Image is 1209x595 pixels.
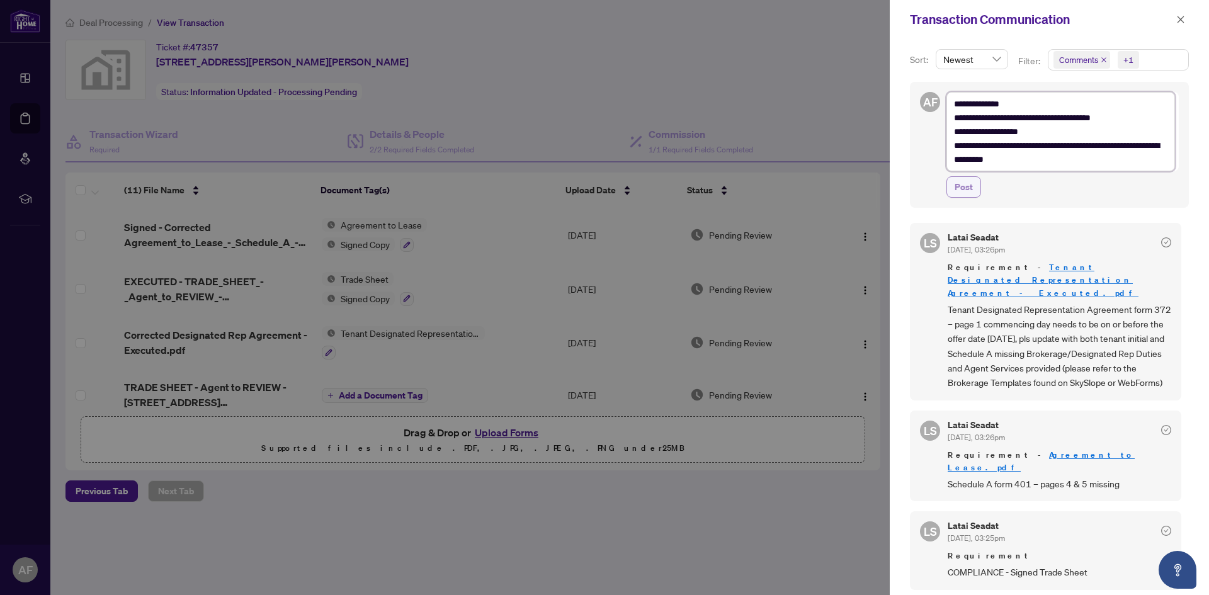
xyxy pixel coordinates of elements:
div: +1 [1123,54,1133,66]
span: Comments [1053,51,1110,69]
span: Schedule A form 401 – pages 4 & 5 missing [948,477,1171,491]
span: [DATE], 03:26pm [948,433,1005,442]
div: Transaction Communication [910,10,1172,29]
span: Newest [943,50,1001,69]
span: Requirement - [948,449,1171,474]
span: LS [924,523,937,540]
button: Post [946,176,981,198]
span: [DATE], 03:25pm [948,533,1005,543]
span: Comments [1059,54,1098,66]
a: Agreement to Lease.pdf [948,450,1135,473]
p: Sort: [910,53,931,67]
span: Tenant Designated Representation Agreement form 372 – page 1 commencing day needs to be on or bef... [948,302,1171,390]
h5: Latai Seadat [948,421,1005,429]
span: Requirement - [948,261,1171,299]
span: check-circle [1161,526,1171,536]
h5: Latai Seadat [948,233,1005,242]
p: Filter: [1018,54,1042,68]
h5: Latai Seadat [948,521,1005,530]
span: AF [923,93,938,111]
a: Tenant Designated Representation Agreement - Executed.pdf [948,262,1138,298]
span: close [1101,57,1107,63]
span: Requirement [948,550,1171,562]
button: Open asap [1159,551,1196,589]
span: LS [924,234,937,252]
span: close [1176,15,1185,24]
span: check-circle [1161,237,1171,247]
span: [DATE], 03:26pm [948,245,1005,254]
span: Post [955,177,973,197]
span: check-circle [1161,425,1171,435]
span: COMPLIANCE - Signed Trade Sheet [948,565,1171,579]
span: LS [924,422,937,439]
